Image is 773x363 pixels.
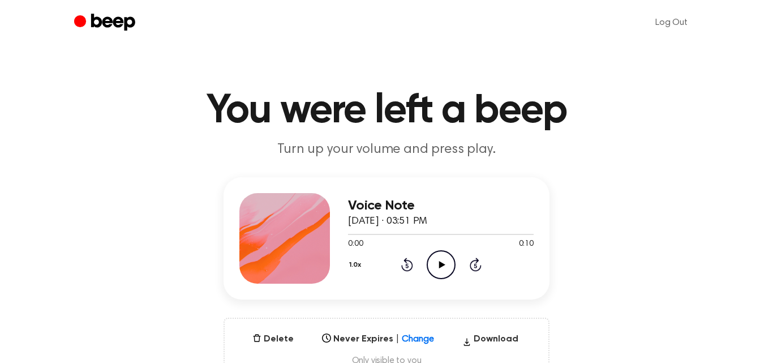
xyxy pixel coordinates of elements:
h1: You were left a beep [97,91,676,131]
span: 0:00 [348,238,363,250]
span: [DATE] · 03:51 PM [348,216,427,227]
p: Turn up your volume and press play. [169,140,604,159]
a: Log Out [644,9,699,36]
button: Delete [248,332,298,346]
button: 1.0x [348,255,366,275]
h3: Voice Note [348,198,534,213]
a: Beep [74,12,138,34]
span: 0:10 [519,238,534,250]
button: Download [458,332,523,351]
